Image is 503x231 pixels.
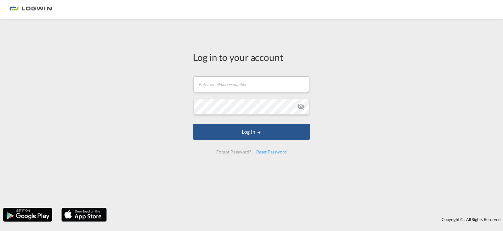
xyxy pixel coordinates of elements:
img: google.png [3,207,53,222]
md-icon: icon-eye-off [297,103,305,110]
img: apple.png [61,207,107,222]
div: Log in to your account [193,51,310,64]
div: Reset Password [254,146,289,158]
div: Forgot Password? [214,146,253,158]
button: LOGIN [193,124,310,140]
img: bc73a0e0d8c111efacd525e4c8ad7d32.png [9,3,52,17]
input: Enter email/phone number [194,76,309,92]
div: Copyright © . All Rights Reserved [110,214,503,225]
